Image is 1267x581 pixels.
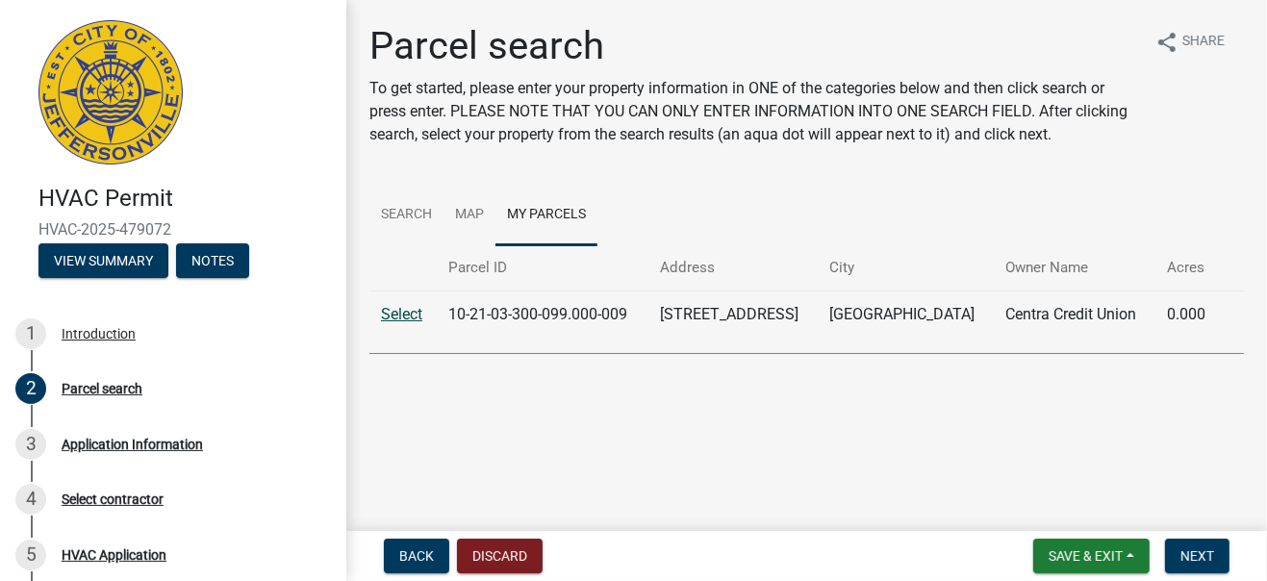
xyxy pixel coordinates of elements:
[38,220,308,239] span: HVAC-2025-479072
[62,438,203,451] div: Application Information
[369,185,443,246] a: Search
[15,429,46,460] div: 3
[1033,539,1150,573] button: Save & Exit
[1140,23,1240,61] button: shareShare
[15,318,46,349] div: 1
[443,185,495,246] a: Map
[1165,539,1229,573] button: Next
[384,539,449,573] button: Back
[62,382,142,395] div: Parcel search
[495,185,597,246] a: My Parcels
[399,548,434,564] span: Back
[381,305,422,323] a: Select
[1155,290,1220,338] td: 0.000
[457,539,543,573] button: Discard
[648,245,818,290] th: Address
[1049,548,1123,564] span: Save & Exit
[994,245,1155,290] th: Owner Name
[62,548,166,562] div: HVAC Application
[994,290,1155,338] td: Centra Credit Union
[818,245,994,290] th: City
[62,327,136,341] div: Introduction
[38,185,331,213] h4: HVAC Permit
[1155,245,1220,290] th: Acres
[1155,31,1178,54] i: share
[15,484,46,515] div: 4
[437,290,648,338] td: 10-21-03-300-099.000-009
[15,373,46,404] div: 2
[818,290,994,338] td: [GEOGRAPHIC_DATA]
[369,23,1140,69] h1: Parcel search
[38,20,183,164] img: City of Jeffersonville, Indiana
[437,245,648,290] th: Parcel ID
[62,493,164,506] div: Select contractor
[38,254,168,269] wm-modal-confirm: Summary
[369,77,1140,146] p: To get started, please enter your property information in ONE of the categories below and then cl...
[1180,548,1214,564] span: Next
[176,254,249,269] wm-modal-confirm: Notes
[1182,31,1225,54] span: Share
[176,243,249,278] button: Notes
[15,540,46,570] div: 5
[38,243,168,278] button: View Summary
[648,290,818,338] td: [STREET_ADDRESS]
